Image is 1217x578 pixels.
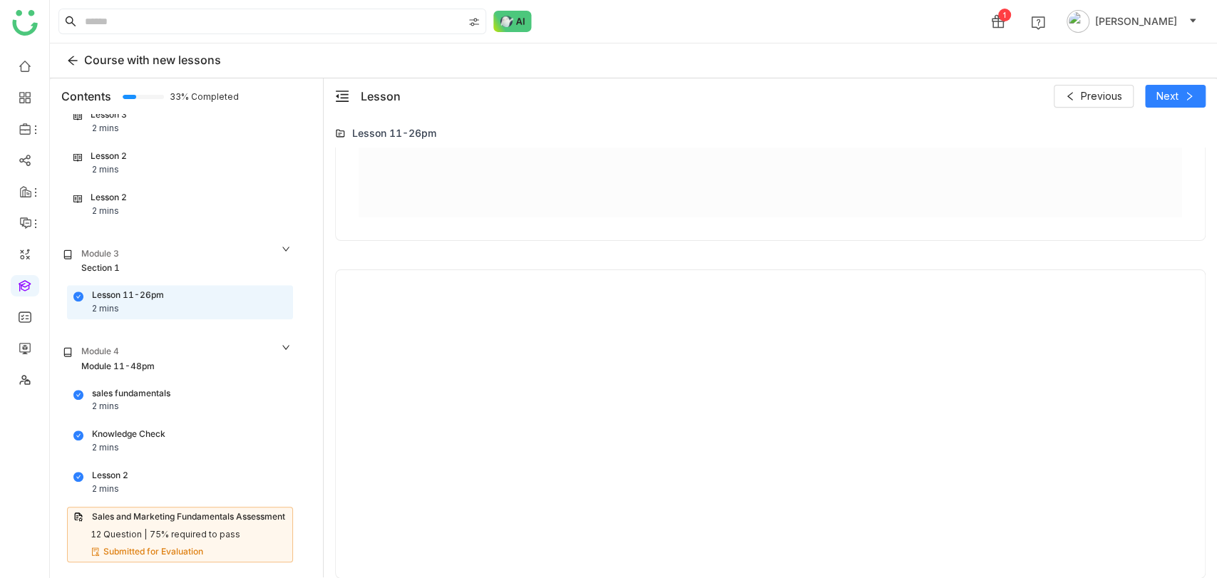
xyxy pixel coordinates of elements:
[335,128,345,138] img: lms-folder.svg
[1145,85,1206,108] button: Next
[170,93,187,101] span: 33% Completed
[468,16,480,28] img: search-type.svg
[92,400,119,413] div: 2 mins
[335,89,349,103] span: menu-fold
[81,360,155,373] div: Module 11-48pm
[91,150,127,163] div: Lesson 2
[92,469,128,482] div: Lesson 2
[92,205,119,218] div: 2 mins
[103,545,203,559] div: Submitted for Evaluation
[73,512,83,522] img: assessment.svg
[335,89,349,104] button: menu-fold
[73,153,82,162] img: lesson.svg
[92,163,119,177] div: 2 mins
[361,88,401,105] div: Lesson
[998,9,1011,21] div: 1
[61,88,111,105] div: Contents
[1064,10,1200,33] button: [PERSON_NAME]
[1031,16,1045,30] img: help.svg
[493,11,532,32] img: ask-buddy-normal.svg
[91,108,127,122] div: Lesson 3
[1081,88,1122,104] span: Previous
[92,510,285,524] div: Sales and Marketing Fundamentals Assessment
[12,10,38,36] img: logo
[91,528,147,542] div: 12 Question |
[150,528,240,542] div: 75% required to pass
[81,262,120,275] div: Section 1
[81,247,119,261] div: Module 3
[92,441,119,455] div: 2 mins
[53,335,302,383] div: Module 4Module 11-48pm
[53,237,302,286] div: Module 3Section 1
[92,122,119,135] div: 2 mins
[92,289,164,302] div: Lesson 11-26pm
[92,482,119,496] div: 2 mins
[92,428,165,441] div: Knowledge Check
[73,194,82,204] img: lesson.svg
[1156,88,1179,104] span: Next
[91,191,127,205] div: Lesson 2
[92,302,119,316] div: 2 mins
[1054,85,1134,108] button: Previous
[352,125,436,140] div: Lesson 11-26pm
[92,387,170,401] div: sales fundamentals
[81,345,119,358] div: Module 4
[1095,14,1177,29] span: [PERSON_NAME]
[84,53,221,67] span: Course with new lessons
[73,111,82,121] img: lesson.svg
[1067,10,1089,33] img: avatar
